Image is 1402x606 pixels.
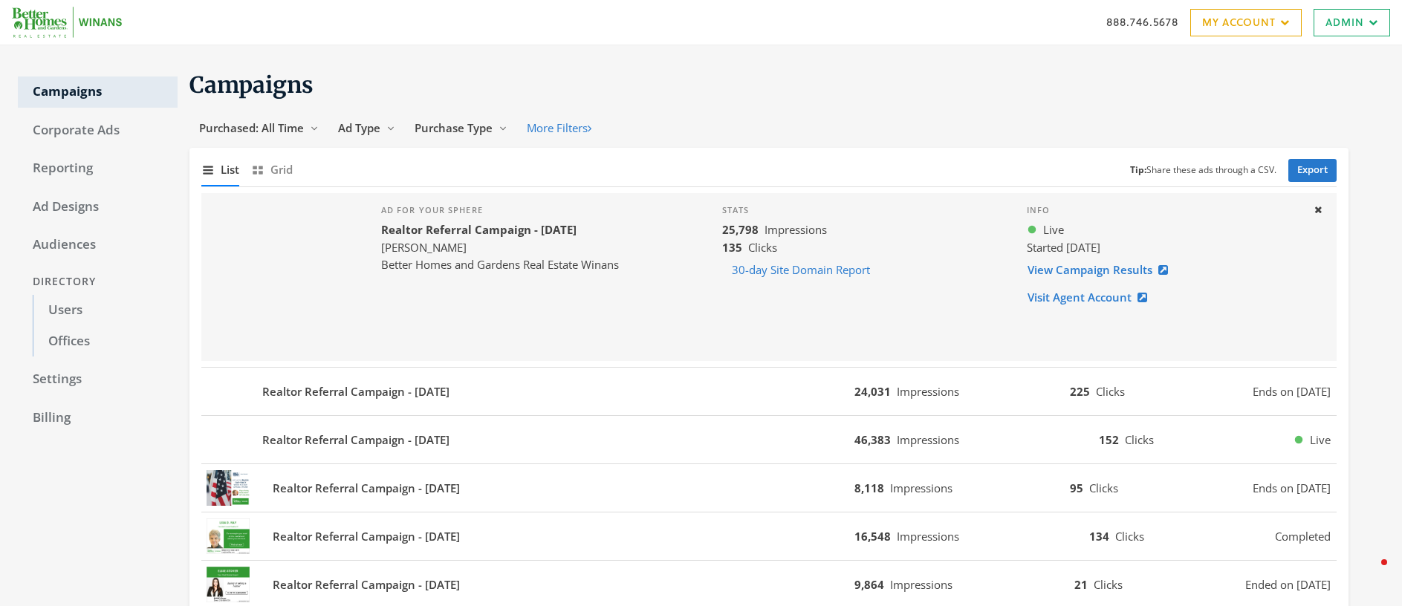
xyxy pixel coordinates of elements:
[890,577,952,592] span: Impressions
[1070,480,1083,495] b: 95
[201,422,1337,457] button: Realtor Referral Campaign - [DATE]46,383Impressions152ClicksLive
[199,120,304,135] span: Purchased: All Time
[201,567,1337,602] button: Realtor Referral Campaign - 2020-08-17Realtor Referral Campaign - [DATE]9,864Impressions21ClicksE...
[1115,529,1144,544] span: Clicks
[854,432,891,447] b: 46,383
[381,239,619,256] div: [PERSON_NAME]
[201,470,255,506] img: Realtor Referral Campaign - 2021-10-04
[1288,159,1337,182] a: Export
[722,256,880,284] button: 30-day Site Domain Report
[517,114,601,142] button: More Filters
[1043,221,1064,238] span: Live
[18,192,178,223] a: Ad Designs
[1089,480,1118,495] span: Clicks
[897,529,959,544] span: Impressions
[338,120,380,135] span: Ad Type
[722,240,742,255] b: 135
[897,432,959,447] span: Impressions
[18,364,178,395] a: Settings
[1027,205,1301,215] h4: Info
[854,480,884,495] b: 8,118
[1125,432,1154,447] span: Clicks
[18,403,178,434] a: Billing
[251,154,293,186] button: Grid
[854,384,891,399] b: 24,031
[405,114,517,142] button: Purchase Type
[33,326,178,357] a: Offices
[381,205,619,215] h4: Ad for your sphere
[854,577,884,592] b: 9,864
[1253,480,1331,497] span: Ends on [DATE]
[221,161,239,178] span: List
[1074,577,1088,592] b: 21
[189,114,328,142] button: Purchased: All Time
[33,295,178,326] a: Users
[201,567,255,602] img: Realtor Referral Campaign - 2020-08-17
[722,205,1003,215] h4: Stats
[1245,576,1331,593] span: Ended on [DATE]
[381,222,577,237] b: Realtor Referral Campaign - [DATE]
[18,76,178,108] a: Campaigns
[18,153,178,184] a: Reporting
[18,268,178,296] div: Directory
[381,256,619,273] div: Better Homes and Gardens Real Estate Winans
[273,480,460,497] b: Realtor Referral Campaign - [DATE]
[1027,284,1157,311] a: Visit Agent Account
[273,528,460,545] b: Realtor Referral Campaign - [DATE]
[1027,239,1301,256] div: Started [DATE]
[765,222,827,237] span: Impressions
[1310,431,1331,449] span: Live
[1070,384,1090,399] b: 225
[201,518,255,554] img: Realtor Referral Campaign - 2021-04-01
[18,229,178,261] a: Audiences
[1099,432,1119,447] b: 152
[1130,163,1146,176] b: Tip:
[1351,555,1387,591] iframe: Intercom live chat
[201,154,239,186] button: List
[1130,163,1276,177] small: Share these ads through a CSV.
[1094,577,1123,592] span: Clicks
[1089,529,1109,544] b: 134
[1027,256,1178,284] a: View Campaign Results
[270,161,293,178] span: Grid
[854,529,891,544] b: 16,548
[12,7,122,38] img: Adwerx
[1106,14,1178,30] a: 888.746.5678
[18,115,178,146] a: Corporate Ads
[273,576,460,593] b: Realtor Referral Campaign - [DATE]
[897,384,959,399] span: Impressions
[262,383,450,400] b: Realtor Referral Campaign - [DATE]
[1253,383,1331,400] span: Ends on [DATE]
[1190,9,1302,36] a: My Account
[1314,9,1390,36] a: Admin
[722,222,759,237] b: 25,798
[1275,528,1331,545] span: completed
[262,431,450,449] b: Realtor Referral Campaign - [DATE]
[328,114,405,142] button: Ad Type
[189,71,314,99] span: Campaigns
[1096,384,1125,399] span: Clicks
[201,470,1337,506] button: Realtor Referral Campaign - 2021-10-04Realtor Referral Campaign - [DATE]8,118Impressions95ClicksE...
[748,240,777,255] span: Clicks
[890,480,952,495] span: Impressions
[201,518,1337,554] button: Realtor Referral Campaign - 2021-04-01Realtor Referral Campaign - [DATE]16,548Impressions134Click...
[201,374,1337,409] button: Realtor Referral Campaign - [DATE]24,031Impressions225ClicksEnds on [DATE]
[415,120,493,135] span: Purchase Type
